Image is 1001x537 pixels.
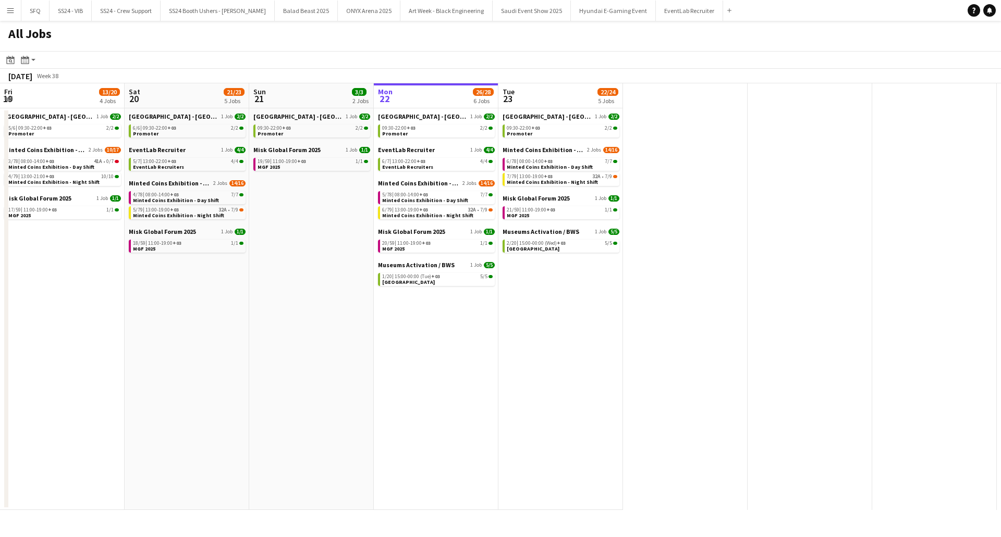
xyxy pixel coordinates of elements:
span: 10/17 [105,147,121,153]
span: Misk Global Forum 2025 [503,194,570,202]
span: Mon [378,87,393,96]
span: 1/1 [359,147,370,153]
span: 1 Job [221,229,233,235]
span: | [140,124,142,131]
span: EventLab Recruiters [382,164,433,170]
span: 5/6 [8,126,17,131]
button: Saudi Event Show 2025 [493,1,571,21]
span: Week 38 [34,72,60,80]
span: | [143,191,144,198]
span: 5/5 [484,262,495,268]
a: [GEOGRAPHIC_DATA] - [GEOGRAPHIC_DATA]1 Job2/2 [4,113,121,120]
span: 13/20 [99,88,120,96]
span: 2/2 [605,126,612,131]
span: Avenue Mall - Kuwait [4,113,94,120]
span: Misk Global Forum 2025 [253,146,321,154]
span: +03 [546,206,555,213]
a: 09:30-22:00+032/2Promoter [258,124,368,136]
span: 1/1 [364,160,368,163]
span: EventLab Recruiter [378,146,435,154]
span: 7/7 [605,159,612,164]
button: EventLab Recruiter [656,1,723,21]
span: 13:00-22:00 [392,159,425,164]
span: 7/9 [239,208,243,211]
span: +03 [282,124,291,131]
span: 09:30-22:00 [143,126,176,131]
span: Promoter [8,130,34,137]
span: 4/4 [231,159,238,164]
span: 09:30-22:00 [382,126,416,131]
span: Minted Coins Exhibition - Day Shift [507,164,593,170]
span: 32A [592,174,601,179]
span: 4/79 [8,174,20,179]
div: • [382,207,493,213]
a: [GEOGRAPHIC_DATA] - [GEOGRAPHIC_DATA]1 Job2/2 [378,113,495,120]
span: 7/9 [480,207,487,213]
span: Fri [4,87,13,96]
span: 15:00-00:00 (Wed) [519,241,566,246]
span: 4/4 [480,159,487,164]
span: 08:00-14:00 [519,159,553,164]
a: 6/78|08:00-14:00+037/7Minted Coins Exhibition - Day Shift [507,158,617,170]
div: 5 Jobs [224,97,244,105]
span: 1/20 [382,274,394,279]
span: 1 Job [595,229,606,235]
span: 2 Jobs [89,147,103,153]
span: 4/78 [133,192,144,197]
span: 17/59 [8,207,22,213]
span: Minted Coins Exhibition - Night Shift [382,212,473,219]
span: 19/59 [258,159,272,164]
span: +03 [407,124,416,131]
span: 08:00-14:00 [145,192,179,197]
span: 26/28 [473,88,494,96]
span: 2/2 [608,114,619,120]
a: 7/79|13:00-19:00+0332A•7/9Minted Coins Exhibition - Night Shift [507,173,617,185]
span: Misk Global Forum 2025 [378,228,445,235]
span: 5/5 [489,275,493,278]
span: 1 Job [221,147,233,153]
span: 1 Job [470,114,482,120]
a: 2/20|15:00-00:00 (Wed)+035/5[GEOGRAPHIC_DATA] [507,240,617,252]
span: | [143,206,144,213]
span: 1/1 [608,195,619,202]
span: 14/16 [479,180,495,186]
span: 32A [218,207,227,213]
a: 6/7|13:00-22:00+034/4EventLab Recruiters [382,158,493,170]
span: MGF 2025 [8,212,31,219]
button: ONYX Arena 2025 [338,1,400,21]
span: MGF 2025 [133,245,155,252]
span: 1/1 [480,241,487,246]
span: 20/59 [382,241,396,246]
a: 4/78|08:00-14:00+037/7Minted Coins Exhibition - Day Shift [133,191,243,203]
span: Sat [129,87,140,96]
span: +03 [170,191,179,198]
span: 19 [3,93,13,105]
span: Misk Global Forum 2025 [4,194,71,202]
span: Minted Coins Exhibition - PICO [378,179,460,187]
span: Minted Coins Exhibition - Day Shift [133,197,219,204]
span: 2/2 [110,114,121,120]
span: 4/4 [239,160,243,163]
span: 09:30-22:00 [18,126,52,131]
span: Minted Coins Exhibition - Night Shift [8,179,100,185]
span: 1 Job [595,195,606,202]
span: 7/9 [231,207,238,213]
a: 5/78|08:00-14:00+037/7Minted Coins Exhibition - Day Shift [382,191,493,203]
span: | [270,158,272,165]
div: Misk Global Forum 20251 Job1/118/59|11:00-19:00+031/1MGF 2025 [129,228,246,255]
span: +03 [419,206,428,213]
span: 2/2 [235,114,246,120]
div: 6 Jobs [473,97,493,105]
span: 6/7 [382,159,391,164]
span: 11:00-19:00 [23,207,57,213]
span: 0/7 [115,160,119,163]
span: +03 [167,158,176,165]
span: 15:00-00:00 (Tue) [395,274,440,279]
span: Tue [503,87,515,96]
span: 7/7 [480,192,487,197]
div: Minted Coins Exhibition - PICO2 Jobs14/164/78|08:00-14:00+037/7Minted Coins Exhibition - Day Shif... [129,179,246,228]
div: 5 Jobs [598,97,618,105]
span: Promoter [133,130,158,137]
span: Minted Coins Exhibition - Day Shift [382,197,468,204]
span: 2/2 [484,114,495,120]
